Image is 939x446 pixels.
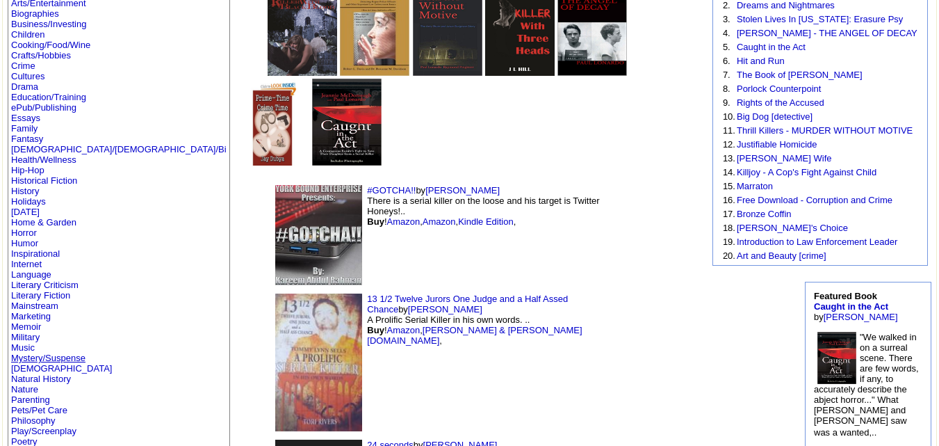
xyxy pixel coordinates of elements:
[737,153,832,164] a: [PERSON_NAME] Wife
[458,216,514,227] a: Kindle Edition
[11,144,227,154] a: [DEMOGRAPHIC_DATA]/[DEMOGRAPHIC_DATA]/Bi
[737,237,897,247] a: Introduction to Law Enforcement Leader
[11,248,60,259] a: Inspirational
[340,66,409,78] a: Legal Minds: Detecting Rogue Police Officers and Other Law Enforcement Issu
[11,269,51,280] a: Language
[11,40,90,50] a: Cooking/Food/Wine
[737,14,903,24] a: Stolen Lives In [US_STATE]: Erasure Psy
[11,8,59,19] a: Biographies
[737,28,917,38] a: [PERSON_NAME] - THE ANGEL OF DECAY
[11,113,40,123] a: Essays
[737,70,863,80] a: The Book of [PERSON_NAME]
[737,111,813,122] a: Big Dog [detective]
[367,304,582,346] font: by A Prolific Serial Killer in his own words. .. ! , ,
[723,237,735,247] font: 19.
[367,185,416,196] a: #GOTCHA!!
[11,29,44,40] a: Children
[11,207,40,217] a: [DATE]
[11,342,35,353] a: Music
[737,195,892,205] a: Free Download - Corruption and Crime
[11,363,112,374] a: [DEMOGRAPHIC_DATA]
[814,332,919,438] font: "We walked in on a surreal scene. There are few words, if any, to accurately describe the abject ...
[11,311,51,321] a: Marketing
[737,83,821,94] a: Porlock Counterpoint
[737,250,826,261] a: Art and Beauty [crime]
[723,250,735,261] font: 20.
[11,332,40,342] a: Military
[737,209,792,219] a: Bronze Coffin
[11,19,86,29] a: Business/Investing
[824,312,898,322] a: [PERSON_NAME]
[723,167,735,177] font: 14.
[723,42,730,52] font: 5.
[387,325,420,335] a: Amazon
[11,353,85,363] a: Mystery/Suspense
[11,321,41,332] a: Memoir
[240,156,309,168] a: Prime-Time Crime Time
[11,426,76,436] a: Play/Screenplay
[240,79,309,166] img: 58799.jpg
[11,217,76,228] a: Home & Garden
[11,71,44,81] a: Cultures
[11,196,46,207] a: Holidays
[737,56,785,66] a: Hit and Run
[11,123,38,134] a: Family
[367,325,384,335] b: Buy
[737,97,824,108] a: Rights of the Accused
[11,165,44,175] a: Hip-Hop
[11,301,58,311] a: Mainstream
[367,185,599,227] font: by There is a serial killer on the loose and his target is Twitter Honeys!.. ! , , ,
[387,216,420,227] a: Amazon
[692,239,695,243] img: shim.gif
[723,153,735,164] font: 13.
[723,125,735,136] font: 11.
[723,56,730,66] font: 6.
[423,216,456,227] a: Amazon
[692,367,695,370] img: shim.gif
[11,186,39,196] a: History
[814,291,898,322] font: by
[11,259,42,269] a: Internet
[723,28,730,38] font: 4.
[275,294,362,432] img: 24984.JPG
[623,193,678,277] img: shim.gif
[723,139,735,150] font: 12.
[367,325,582,346] a: [PERSON_NAME] & [PERSON_NAME][DOMAIN_NAME]
[11,154,76,165] a: Health/Wellness
[485,66,555,78] a: Killer With Three Heads
[11,61,35,71] a: Crime
[425,185,500,196] a: [PERSON_NAME]
[11,290,70,301] a: Literary Fiction
[11,228,37,238] a: Horror
[557,66,627,78] a: TED BUNDY - THE ANGEL OF DECAY
[723,209,735,219] font: 17.
[268,66,337,78] a: Killer With Black Blood
[723,83,730,94] font: 8.
[723,70,730,80] font: 7.
[413,66,482,78] a: Thrill Killers - MURDER WITHOUT MOTIVE
[11,92,86,102] a: Education/Training
[11,238,38,248] a: Humor
[723,97,730,108] font: 9.
[723,111,735,122] font: 10.
[623,321,678,404] img: shim.gif
[737,125,913,136] a: Thrill Killers - MURDER WITHOUT MOTIVE
[11,384,38,395] a: Nature
[723,14,730,24] font: 3.
[11,81,38,92] a: Drama
[11,50,71,61] a: Crafts/Hobbies
[11,374,71,384] a: Natural History
[11,175,77,186] a: Historical Fiction
[737,223,848,233] a: [PERSON_NAME]'s Choice
[367,294,568,314] a: 13 1/2 Twelve Jurors One Judge and a Half Assed Chance
[11,280,79,290] a: Literary Criticism
[723,223,735,233] font: 18.
[11,395,50,405] a: Parenting
[312,79,382,166] img: 59633.jpg
[814,301,888,312] a: Caught in the Act
[408,304,482,314] a: [PERSON_NAME]
[11,134,43,144] a: Fantasy
[723,181,735,191] font: 15.
[737,42,806,52] a: Caught in the Act
[817,332,856,384] img: 59633.jpg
